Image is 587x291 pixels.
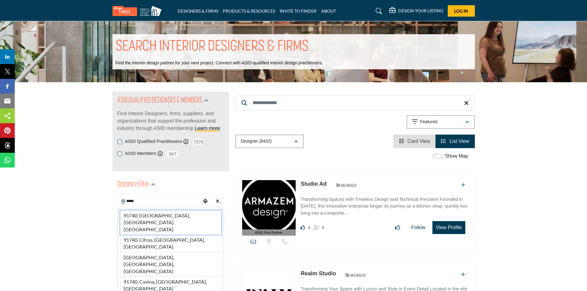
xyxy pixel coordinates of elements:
[112,6,165,16] img: Site Logo
[407,221,429,234] button: Follow
[313,224,324,231] div: Followers
[120,235,221,252] li: 91740, Citrus, [GEOGRAPHIC_DATA], [GEOGRAPHIC_DATA]
[398,8,443,14] h5: DESIGN YOUR LISTING
[321,8,336,14] a: ABOUT
[191,138,205,146] span: 7376
[117,152,122,156] input: ASID Members checkbox
[120,210,221,235] li: 91740, [GEOGRAPHIC_DATA], [GEOGRAPHIC_DATA], [GEOGRAPHIC_DATA]
[342,271,369,279] img: ASID Members Badge Icon
[407,115,475,129] button: Featured
[117,282,224,289] div: Search within:
[116,60,323,66] p: Find the interior design partner for your next project. Connect with ASID-qualified interior desi...
[301,270,336,277] a: Realm Studio
[308,225,310,230] span: 4
[393,135,435,148] li: Card View
[125,138,182,145] label: ASID Qualified Practitioners
[120,252,221,277] li: [GEOGRAPHIC_DATA], [GEOGRAPHIC_DATA], [GEOGRAPHIC_DATA]
[333,181,360,189] img: ASID Members Badge Icon
[322,225,324,230] span: 9
[301,269,336,278] p: Realm Studio
[301,196,468,217] p: Transforming Spaces with Timeless Design and Technical Precision Founded in [DATE], this innovati...
[166,150,179,158] span: 347
[420,119,437,125] p: Featured
[441,139,469,144] a: View List
[241,138,272,144] p: Designer (8442)
[213,195,222,208] div: Clear search location
[461,272,465,277] a: Add To List
[301,225,305,230] i: Likes
[301,192,468,217] a: Transforming Spaces with Timeless Design and Technical Precision Founded in [DATE], this innovati...
[235,135,304,148] button: Designer (8442)
[223,8,275,14] a: PRODUCTS & RESOURCES
[408,139,430,144] span: Card View
[195,126,220,131] a: Learn more
[242,180,296,236] a: ASID Firm Partner
[125,150,156,157] label: ASID Members
[448,5,475,17] button: Log In
[118,195,201,207] input: Search Location
[370,6,386,16] a: Search
[301,181,326,187] a: Studio Ad
[301,180,326,188] p: Studio Ad
[242,180,296,229] img: Studio Ad
[280,8,317,14] a: INVITE TO FINDER
[391,221,404,234] button: Like listing
[389,7,443,15] div: DESIGN YOUR LISTING
[450,139,469,144] span: List View
[117,110,224,132] p: Find Interior Designers, firms, suppliers, and organizations that support the profession and indu...
[461,182,465,188] a: Add To List
[454,8,468,14] span: Log In
[435,135,475,148] li: List View
[178,8,218,14] a: DESIGNERS & FIRMS
[117,179,149,190] h2: Distance Filter
[235,95,475,111] input: Search Keyword
[201,195,210,208] div: Choose your current location
[255,230,283,235] span: ASID Firm Partner
[116,37,309,56] h1: SEARCH INTERIOR DESIGNERS & FIRMS
[117,139,122,144] input: ASID Qualified Practitioners checkbox
[399,139,430,144] a: View Card
[432,221,465,234] button: View Profile
[445,152,468,160] label: Show Map
[117,95,202,106] h2: ASID QUALIFIED DESIGNERS & MEMBERS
